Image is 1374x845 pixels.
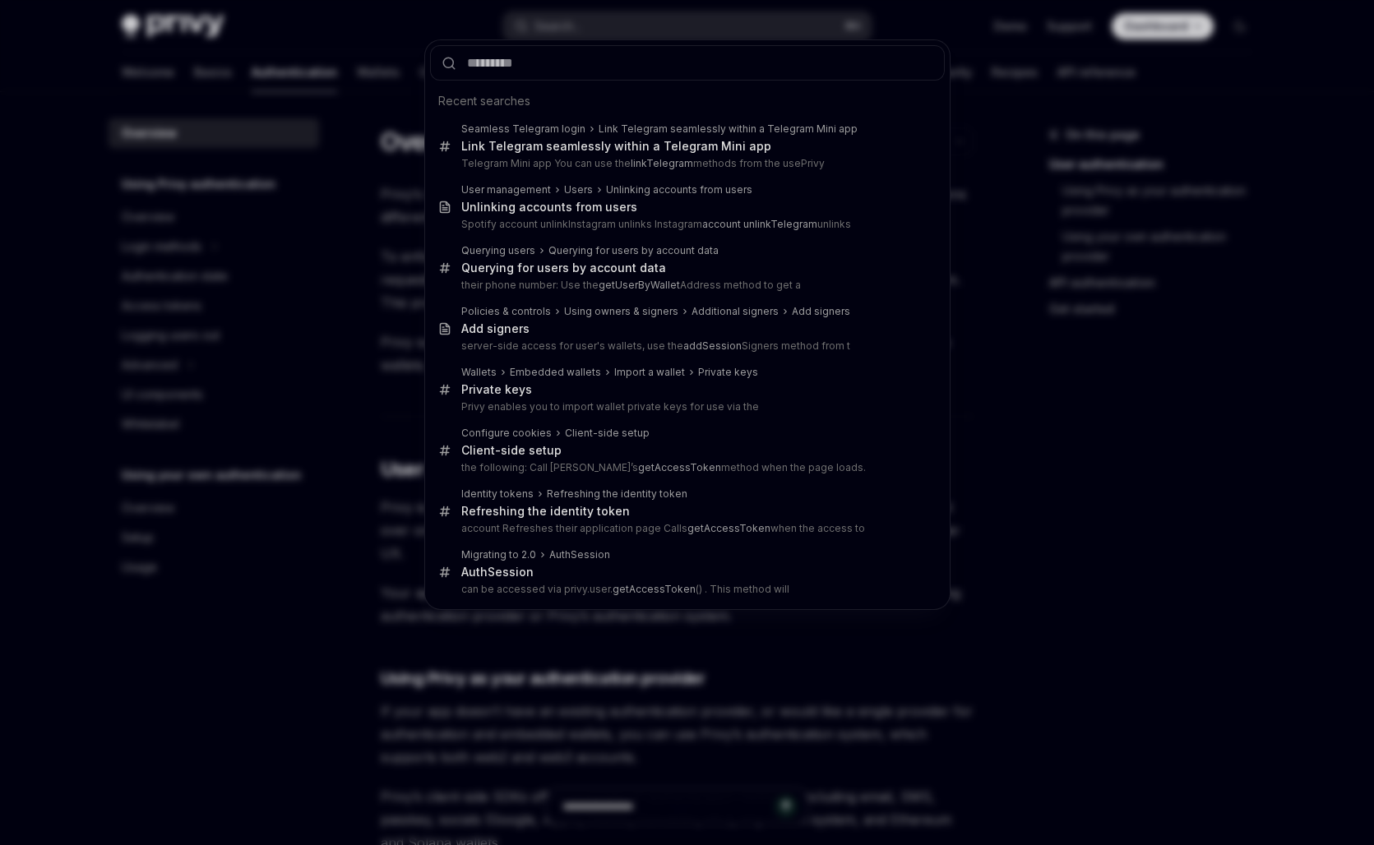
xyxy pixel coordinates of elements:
div: Unlinking accounts from users [461,200,637,215]
b: getAccessToken [638,461,721,473]
b: addSession [683,339,742,352]
div: Link Telegram seamlessly within a Telegram Mini app [461,139,771,154]
div: Wallets [461,366,497,379]
div: Link Telegram seamlessly within a Telegram Mini app [599,122,858,136]
p: the following: Call [PERSON_NAME]’s method when the page loads. [461,461,910,474]
p: can be accessed via privy.user. () . This method will [461,583,910,596]
p: account Refreshes their application page Calls when the access to [461,522,910,535]
div: Additional signers [692,305,779,318]
div: Identity tokens [461,487,534,501]
span: Recent searches [438,93,530,109]
b: getAccessToken [687,522,770,534]
div: Import a wallet [614,366,685,379]
p: server-side access for user's wallets, use the Signers method from t [461,339,910,353]
b: getAccessToken [613,583,696,595]
div: Querying for users by account data [461,261,666,275]
div: Embedded wallets [510,366,601,379]
p: Privy enables you to import wallet private keys for use via the [461,400,910,413]
div: Using owners & signers [564,305,678,318]
div: Add signers [461,321,530,336]
div: AuthSession [461,565,534,579]
div: AuthSession [549,548,610,561]
div: Client-side setup [565,427,650,440]
p: Spotify account unlinkInstagram unlinks Instagram unlinks [461,218,910,231]
p: their phone number: Use the Address method to get a [461,279,910,292]
div: Refreshing the identity token [461,504,630,519]
div: Unlinking accounts from users [606,183,752,196]
b: getUserByWallet [599,279,680,291]
b: account unlinkTelegram [702,218,817,230]
div: Querying users [461,244,535,257]
div: Policies & controls [461,305,551,318]
div: Querying for users by account data [548,244,719,257]
div: User management [461,183,551,196]
b: linkTelegram [631,157,693,169]
div: Migrating to 2.0 [461,548,536,561]
div: Refreshing the identity token [547,487,687,501]
div: Configure cookies [461,427,552,440]
div: Add signers [792,305,850,318]
div: Users [564,183,593,196]
div: Client-side setup [461,443,562,458]
b: Private key [461,382,525,396]
div: Seamless Telegram login [461,122,585,136]
div: s [461,382,532,397]
p: Telegram Mini app You can use the methods from the usePrivy [461,157,910,170]
div: Private keys [698,366,758,379]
